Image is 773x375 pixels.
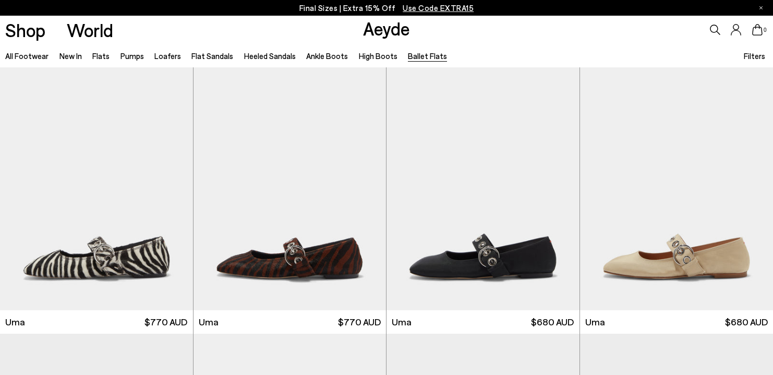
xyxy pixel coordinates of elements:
[386,67,579,310] img: Uma Eyelet Grosgrain Mary-Jane Flats
[408,51,447,61] a: Ballet Flats
[392,315,412,329] span: Uma
[359,51,397,61] a: High Boots
[403,3,474,13] span: Navigate to /collections/ss25-final-sizes
[194,67,386,310] img: Uma Eyelet Ponyhair Mary-Janes
[306,51,348,61] a: Ankle Boots
[5,315,25,329] span: Uma
[92,51,110,61] a: Flats
[531,315,574,329] span: $680 AUD
[752,24,763,36] a: 0
[191,51,233,61] a: Flat Sandals
[585,315,605,329] span: Uma
[144,315,187,329] span: $770 AUD
[194,310,386,334] a: Uma $770 AUD
[299,2,474,15] p: Final Sizes | Extra 15% Off
[725,315,768,329] span: $680 AUD
[5,21,45,39] a: Shop
[363,17,410,39] a: Aeyde
[244,51,296,61] a: Heeled Sandals
[5,51,49,61] a: All Footwear
[154,51,181,61] a: Loafers
[763,27,768,33] span: 0
[120,51,144,61] a: Pumps
[338,315,381,329] span: $770 AUD
[59,51,82,61] a: New In
[744,51,765,61] span: Filters
[199,315,219,329] span: Uma
[386,310,579,334] a: Uma $680 AUD
[67,21,113,39] a: World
